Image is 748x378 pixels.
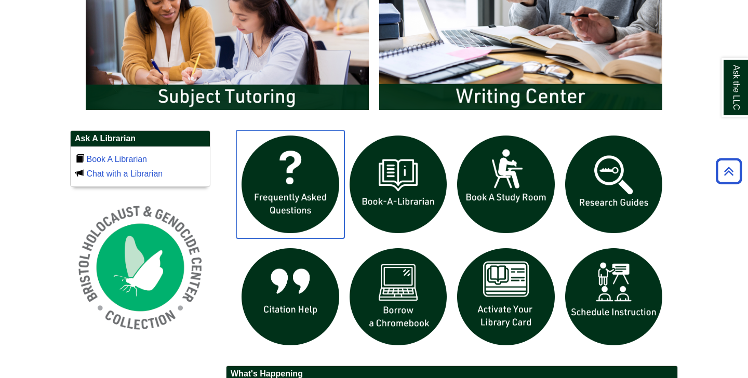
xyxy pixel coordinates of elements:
[712,164,745,178] a: Back to Top
[560,130,668,238] img: Research Guides icon links to research guides web page
[70,197,210,337] img: Holocaust and Genocide Collection
[236,243,344,351] img: citation help icon links to citation help guide page
[71,131,210,147] h2: Ask A Librarian
[236,130,344,238] img: frequently asked questions
[236,130,667,355] div: slideshow
[344,243,452,351] img: Borrow a chromebook icon links to the borrow a chromebook web page
[344,130,452,238] img: Book a Librarian icon links to book a librarian web page
[560,243,668,351] img: For faculty. Schedule Library Instruction icon links to form.
[452,130,560,238] img: book a study room icon links to book a study room web page
[452,243,560,351] img: activate Library Card icon links to form to activate student ID into library card
[86,169,163,178] a: Chat with a Librarian
[86,155,147,164] a: Book A Librarian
